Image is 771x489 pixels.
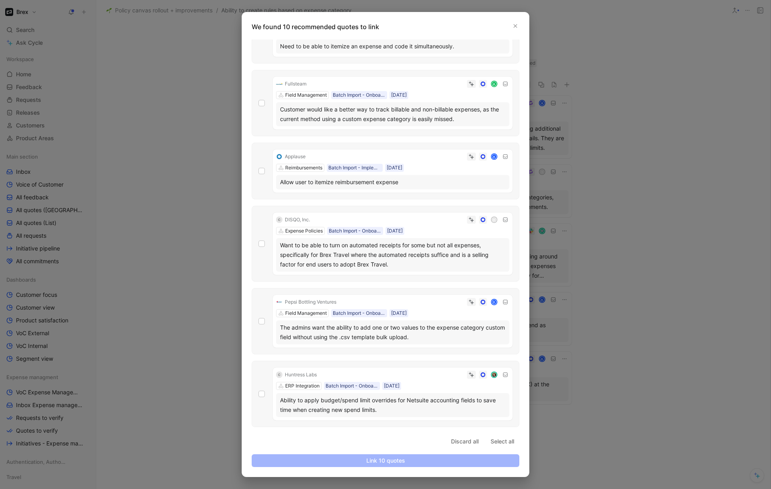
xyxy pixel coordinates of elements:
div: Want to be able to turn on automated receipts for some but not all expenses, specifically for Bre... [280,241,505,269]
div: A [492,154,497,159]
span: Discard all [451,437,479,446]
div: Fullsteam [285,80,306,88]
div: Applause [285,153,306,161]
img: avatar [492,372,497,378]
span: Select all [491,437,514,446]
div: Huntress Labs [285,371,317,379]
div: D [492,300,497,305]
button: Discard all [446,435,484,448]
div: Allow user to itemize reimbursement expense [280,177,505,187]
img: logo [276,153,282,160]
div: C [276,372,282,378]
p: We found 10 recommended quotes to link [252,22,524,32]
div: The admins want the ability to add one or two values to the expense category custom field without... [280,323,505,342]
div: Customer would like a better way to track billable and non-billable expenses, as the current meth... [280,105,505,124]
div: A [492,81,497,87]
div: DISQO, Inc. [285,216,310,224]
div: H [492,217,497,223]
div: Pepsi Bottling Ventures [285,298,336,306]
img: logo [276,81,282,87]
img: logo [276,299,282,305]
div: Need to be able to itemize an expense and code it simultaneously. [280,42,505,51]
div: C [276,217,282,223]
button: Select all [485,435,519,448]
div: Ability to apply budget/spend limit overrides for Netsuite accounting fields to save time when cr... [280,396,505,415]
